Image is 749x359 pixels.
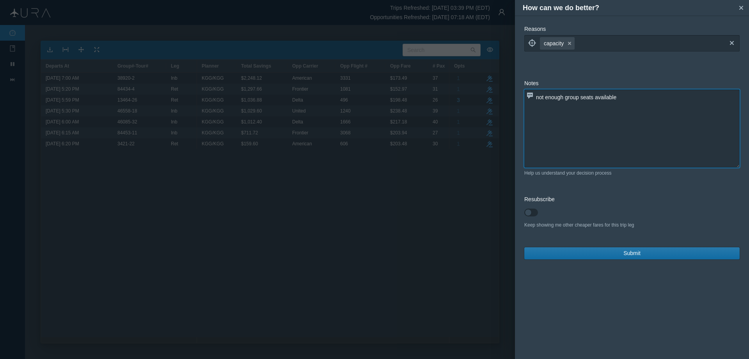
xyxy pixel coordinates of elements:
span: Notes [524,80,539,86]
button: Submit [524,247,740,259]
h4: How can we do better? [523,3,735,13]
div: Keep showing me other cheaper fares for this trip leg [524,221,740,229]
span: Reasons [524,26,546,32]
div: Help us understand your decision process [524,170,740,177]
textarea: not enough group seats available [524,89,740,168]
span: capacity [544,39,564,47]
span: Submit [623,249,641,257]
button: Close [735,2,747,14]
span: Resubscribe [524,196,555,202]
